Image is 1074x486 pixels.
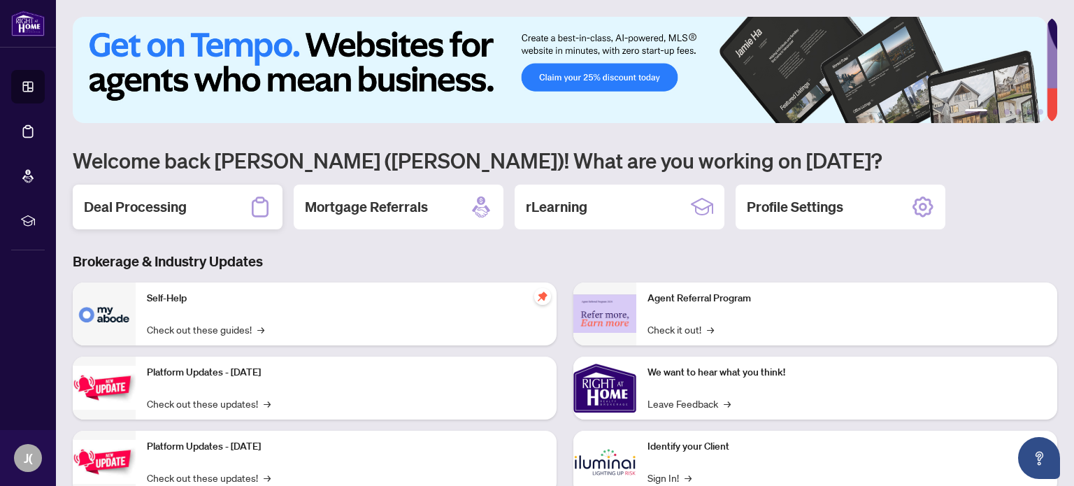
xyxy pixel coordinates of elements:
img: logo [11,10,45,36]
a: Check out these updates!→ [147,396,271,411]
span: → [264,470,271,485]
span: → [707,322,714,337]
button: 2 [993,109,998,115]
img: Platform Updates - July 8, 2025 [73,440,136,484]
h1: Welcome back [PERSON_NAME] ([PERSON_NAME])! What are you working on [DATE]? [73,147,1057,173]
span: pushpin [534,288,551,305]
span: → [724,396,731,411]
img: We want to hear what you think! [573,357,636,420]
a: Check out these updates!→ [147,470,271,485]
h2: rLearning [526,197,587,217]
a: Sign In!→ [647,470,692,485]
img: Agent Referral Program [573,294,636,333]
p: Platform Updates - [DATE] [147,365,545,380]
h2: Mortgage Referrals [305,197,428,217]
span: → [264,396,271,411]
h2: Profile Settings [747,197,843,217]
span: → [257,322,264,337]
span: J( [24,448,33,468]
p: Self-Help [147,291,545,306]
button: 1 [965,109,987,115]
p: We want to hear what you think! [647,365,1046,380]
p: Agent Referral Program [647,291,1046,306]
h2: Deal Processing [84,197,187,217]
p: Identify your Client [647,439,1046,455]
button: 3 [1004,109,1010,115]
img: Self-Help [73,283,136,345]
button: 4 [1015,109,1021,115]
button: Open asap [1018,437,1060,479]
a: Check out these guides!→ [147,322,264,337]
img: Platform Updates - July 21, 2025 [73,366,136,410]
button: 6 [1038,109,1043,115]
p: Platform Updates - [DATE] [147,439,545,455]
a: Leave Feedback→ [647,396,731,411]
a: Check it out!→ [647,322,714,337]
h3: Brokerage & Industry Updates [73,252,1057,271]
img: Slide 0 [73,17,1047,123]
span: → [685,470,692,485]
button: 5 [1026,109,1032,115]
